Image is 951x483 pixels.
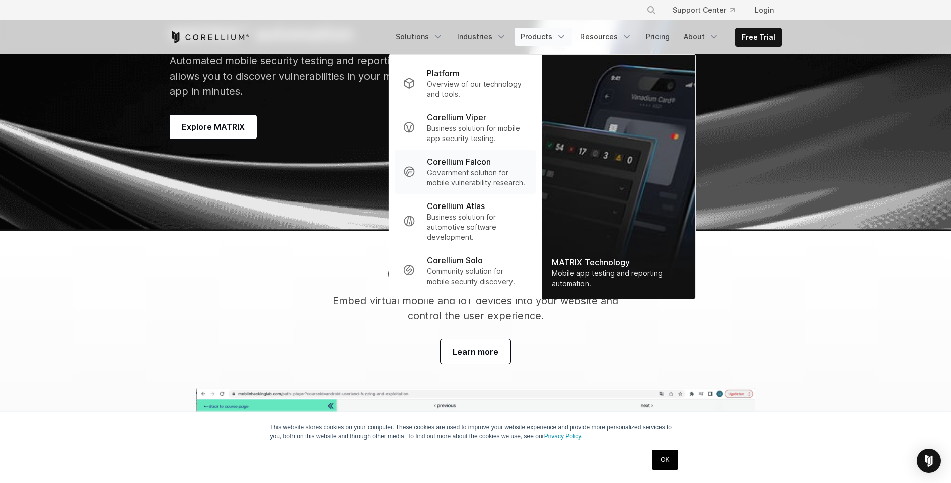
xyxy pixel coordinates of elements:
[182,121,245,133] span: Explore MATRIX
[170,115,257,139] a: Explore MATRIX
[451,28,513,46] a: Industries
[634,1,782,19] div: Navigation Menu
[427,79,527,99] p: Overview of our technology and tools.
[736,28,781,46] a: Free Trial
[453,346,498,358] span: Learn more
[427,156,491,168] p: Corellium Falcon
[427,111,486,123] p: Corellium Viper
[917,449,941,473] div: Open Intercom Messenger
[427,67,460,79] p: Platform
[665,1,743,19] a: Support Center
[427,123,527,144] p: Business solution for mobile app security testing.
[544,433,583,440] a: Privacy Policy.
[640,28,676,46] a: Pricing
[441,339,510,364] a: Visit our blog
[170,55,415,97] span: Automated mobile security testing and reporting allows you to discover vulnerabilities in your mo...
[552,256,685,268] div: MATRIX Technology
[642,1,661,19] button: Search
[678,28,725,46] a: About
[542,55,695,299] a: MATRIX Technology Mobile app testing and reporting automation.
[395,194,535,248] a: Corellium Atlas Business solution for automotive software development.
[542,55,695,299] img: Matrix_WebNav_1x
[574,28,638,46] a: Resources
[395,105,535,150] a: Corellium Viper Business solution for mobile app security testing.
[328,263,624,285] h2: Corellium Webplayer
[427,212,527,242] p: Business solution for automotive software development.
[747,1,782,19] a: Login
[270,423,681,441] p: This website stores cookies on your computer. These cookies are used to improve your website expe...
[390,28,782,47] div: Navigation Menu
[395,248,535,293] a: Corellium Solo Community solution for mobile security discovery.
[390,28,449,46] a: Solutions
[427,254,483,266] p: Corellium Solo
[328,293,624,323] p: Embed virtual mobile and IoT devices into your website and control the user experience.
[170,31,250,43] a: Corellium Home
[395,61,535,105] a: Platform Overview of our technology and tools.
[515,28,572,46] a: Products
[427,200,485,212] p: Corellium Atlas
[395,150,535,194] a: Corellium Falcon Government solution for mobile vulnerability research.
[427,168,527,188] p: Government solution for mobile vulnerability research.
[427,266,527,287] p: Community solution for mobile security discovery.
[652,450,678,470] a: OK
[552,268,685,289] div: Mobile app testing and reporting automation.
